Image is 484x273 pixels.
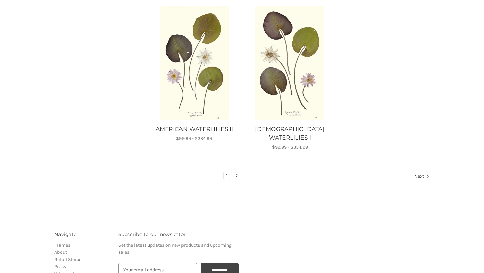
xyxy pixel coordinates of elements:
[247,6,333,120] a: AMERICAN WATERLILIES I, Price range from $99.99 to $334.99
[54,172,430,181] nav: pagination
[151,6,237,120] a: AMERICAN WATERLILIES II, Price range from $99.99 to $334.99
[151,6,237,120] img: Unframed
[272,144,308,150] span: $99.99 - $334.99
[247,6,333,120] img: Unframed
[412,172,429,181] a: Next
[118,242,239,256] p: Get the latest updates on new products and upcoming sales
[234,172,241,180] a: Page 2 of 2
[54,264,66,269] a: Press
[246,125,334,142] a: AMERICAN WATERLILIES I, Price range from $99.99 to $334.99
[118,231,239,238] h3: Subscribe to our newsletter
[54,257,81,262] a: Retail Stores
[54,242,70,248] a: Frames
[150,125,238,134] a: AMERICAN WATERLILIES II, Price range from $99.99 to $334.99
[54,249,67,255] a: About
[224,172,230,180] a: Page 1 of 2
[176,135,212,141] span: $99.99 - $334.99
[54,231,111,238] h3: Navigate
